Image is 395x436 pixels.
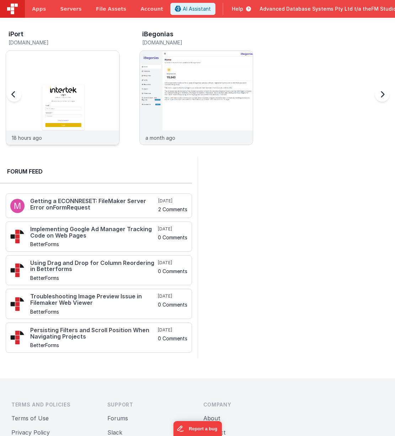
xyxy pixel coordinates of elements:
[9,40,119,45] h5: [DOMAIN_NAME]
[6,255,192,286] a: Using Drag and Drop for Column Reordering in Betterforms BetterForms [DATE] 0 Comments
[30,309,156,314] h5: BetterForms
[6,193,192,218] a: Getting a ECONNRESET: FileMaker Server Error onFormRequest [DATE] 2 Comments
[170,3,215,15] button: AI Assistant
[10,229,25,244] img: 295_2.png
[203,415,220,422] a: About
[158,293,187,299] h5: [DATE]
[158,226,187,232] h5: [DATE]
[232,5,243,12] span: Help
[7,167,185,176] h2: Forum Feed
[6,323,192,353] a: Persisting Filters and Scroll Position When Navigating Projects BetterForms [DATE] 0 Comments
[30,198,157,211] h4: Getting a ECONNRESET: FileMaker Server Error onFormRequest
[30,260,156,272] h4: Using Drag and Drop for Column Reordering in Betterforms
[158,235,187,240] h5: 0 Comments
[10,199,25,213] img: 100.png
[10,297,25,311] img: 295_2.png
[30,293,156,306] h4: Troubleshooting Image Preview Issue in Filemaker Web Viewer
[30,342,156,348] h5: BetterForms
[183,5,211,12] span: AI Assistant
[145,134,175,142] p: a month ago
[158,302,187,307] h5: 0 Comments
[11,401,96,408] h3: Terms and Policies
[142,31,174,38] h3: iBegonias
[11,429,50,436] a: Privacy Policy
[30,275,156,281] h5: BetterForms
[158,260,187,266] h5: [DATE]
[107,414,128,422] button: Forums
[60,5,81,12] span: Servers
[158,336,187,341] h5: 0 Comments
[10,330,25,345] img: 295_2.png
[96,5,127,12] span: File Assets
[9,31,23,38] h3: iPort
[6,289,192,319] a: Troubleshooting Image Preview Issue in Filemaker Web Viewer BetterForms [DATE] 0 Comments
[173,421,222,436] iframe: Marker.io feedback button
[30,327,156,340] h4: Persisting Filters and Scroll Position When Navigating Projects
[158,268,187,274] h5: 0 Comments
[142,40,253,45] h5: [DOMAIN_NAME]
[11,415,49,422] a: Terms of Use
[158,198,187,204] h5: [DATE]
[107,401,192,408] h3: Support
[203,414,220,422] button: About
[158,207,187,212] h5: 2 Comments
[203,401,288,408] h3: Company
[30,226,156,239] h4: Implementing Google Ad Manager Tracking Code on Web Pages
[10,263,25,277] img: 295_2.png
[6,222,192,252] a: Implementing Google Ad Manager Tracking Code on Web Pages BetterForms [DATE] 0 Comments
[30,241,156,247] h5: BetterForms
[158,327,187,333] h5: [DATE]
[32,5,46,12] span: Apps
[107,429,122,436] a: Slack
